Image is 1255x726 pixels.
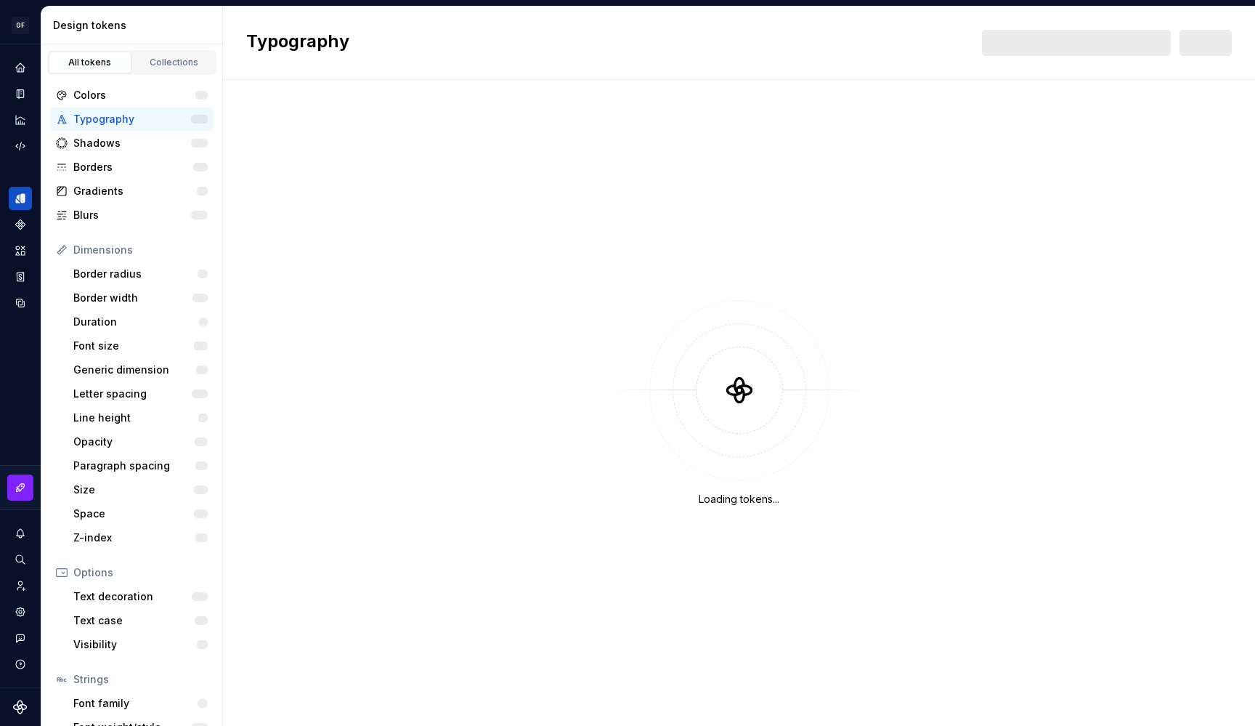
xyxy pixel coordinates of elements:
[50,180,214,203] a: Gradients
[73,613,195,628] div: Text case
[73,315,199,329] div: Duration
[54,57,126,68] div: All tokens
[9,265,32,289] a: Storybook stories
[73,565,208,580] div: Options
[68,382,214,406] a: Letter spacing
[50,203,214,227] a: Blurs
[73,291,192,305] div: Border width
[68,526,214,549] a: Z-index
[68,262,214,286] a: Border radius
[68,430,214,453] a: Opacity
[699,492,779,507] div: Loading tokens...
[68,406,214,429] a: Line height
[12,17,29,34] div: OF
[50,84,214,107] a: Colors
[68,358,214,382] a: Generic dimension
[73,136,191,150] div: Shadows
[9,626,32,650] button: Contact support
[9,108,32,132] a: Analytics
[68,609,214,632] a: Text case
[9,291,32,315] a: Data sources
[50,132,214,155] a: Shadows
[73,339,194,353] div: Font size
[9,600,32,624] a: Settings
[9,522,32,545] button: Notifications
[9,213,32,236] a: Components
[73,637,197,652] div: Visibility
[13,700,28,714] svg: Supernova Logo
[68,585,214,608] a: Text decoration
[73,696,198,711] div: Font family
[50,108,214,131] a: Typography
[9,187,32,210] a: Design tokens
[9,239,32,262] a: Assets
[68,310,214,334] a: Duration
[68,286,214,310] a: Border width
[73,160,193,174] div: Borders
[68,692,214,715] a: Font family
[73,184,197,198] div: Gradients
[73,387,192,401] div: Letter spacing
[73,88,195,102] div: Colors
[9,134,32,158] a: Code automation
[73,459,195,473] div: Paragraph spacing
[138,57,211,68] div: Collections
[9,574,32,597] a: Invite team
[73,243,208,257] div: Dimensions
[73,507,194,521] div: Space
[73,363,196,377] div: Generic dimension
[73,589,192,604] div: Text decoration
[73,483,194,497] div: Size
[246,30,349,56] h2: Typography
[73,208,191,222] div: Blurs
[9,56,32,79] a: Home
[73,267,198,281] div: Border radius
[68,502,214,525] a: Space
[73,112,191,126] div: Typography
[73,672,208,687] div: Strings
[3,9,38,41] button: OF
[9,548,32,571] button: Search ⌘K
[73,531,195,545] div: Z-index
[9,82,32,105] a: Documentation
[73,411,198,425] div: Line height
[68,334,214,358] a: Font size
[68,454,214,477] a: Paragraph spacing
[53,18,216,33] div: Design tokens
[50,156,214,179] a: Borders
[73,435,195,449] div: Opacity
[68,633,214,656] a: Visibility
[68,478,214,501] a: Size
